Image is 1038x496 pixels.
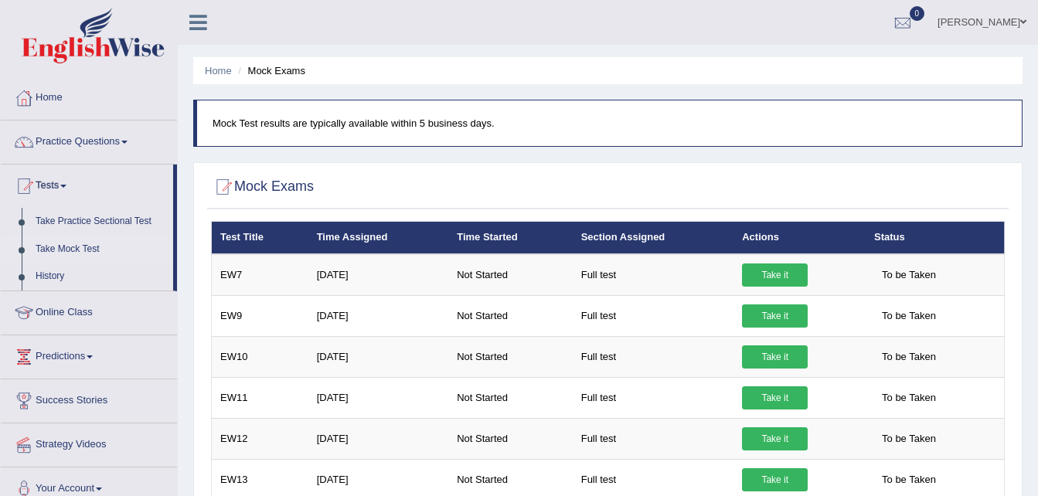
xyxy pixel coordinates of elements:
th: Test Title [212,222,308,254]
td: EW12 [212,418,308,459]
a: Home [205,65,232,76]
td: Not Started [448,295,572,336]
td: Full test [573,377,734,418]
a: Take it [742,427,808,450]
h2: Mock Exams [211,175,314,199]
a: Take it [742,263,808,287]
a: Take Practice Sectional Test [29,208,173,236]
a: Take it [742,468,808,491]
td: [DATE] [308,336,449,377]
span: To be Taken [874,263,944,287]
td: EW7 [212,254,308,296]
td: EW11 [212,377,308,418]
td: Not Started [448,336,572,377]
span: To be Taken [874,304,944,328]
li: Mock Exams [234,63,305,78]
td: Full test [573,336,734,377]
td: [DATE] [308,418,449,459]
td: Not Started [448,377,572,418]
a: Practice Questions [1,121,177,159]
span: To be Taken [874,345,944,369]
td: Full test [573,295,734,336]
td: [DATE] [308,377,449,418]
span: 0 [910,6,925,21]
a: Success Stories [1,379,177,418]
td: Not Started [448,418,572,459]
th: Actions [733,222,866,254]
th: Time Assigned [308,222,449,254]
td: Full test [573,254,734,296]
a: Strategy Videos [1,423,177,462]
a: Tests [1,165,173,203]
td: EW9 [212,295,308,336]
td: EW10 [212,336,308,377]
a: Home [1,76,177,115]
th: Time Started [448,222,572,254]
td: Not Started [448,254,572,296]
a: Online Class [1,291,177,330]
td: [DATE] [308,254,449,296]
td: [DATE] [308,295,449,336]
a: Take Mock Test [29,236,173,263]
a: Predictions [1,335,177,374]
a: Take it [742,345,808,369]
th: Section Assigned [573,222,734,254]
span: To be Taken [874,427,944,450]
span: To be Taken [874,468,944,491]
a: Take it [742,386,808,409]
span: To be Taken [874,386,944,409]
p: Mock Test results are typically available within 5 business days. [213,116,1006,131]
a: History [29,263,173,290]
td: Full test [573,418,734,459]
th: Status [866,222,1004,254]
a: Take it [742,304,808,328]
